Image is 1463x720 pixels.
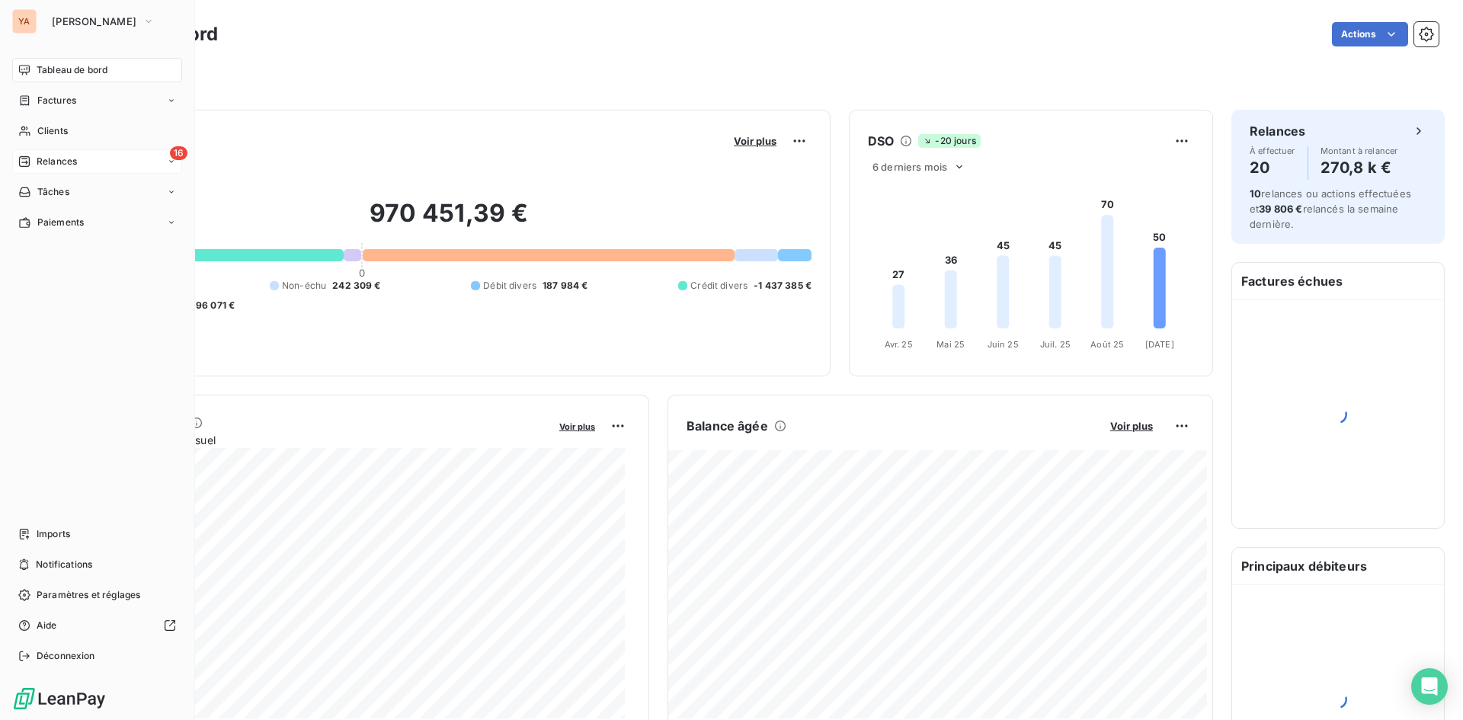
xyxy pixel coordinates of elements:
[988,339,1019,350] tspan: Juin 25
[555,419,600,433] button: Voir plus
[1232,548,1444,584] h6: Principaux débiteurs
[1232,263,1444,299] h6: Factures échues
[359,267,365,279] span: 0
[12,613,182,638] a: Aide
[729,134,781,148] button: Voir plus
[37,124,68,138] span: Clients
[37,94,76,107] span: Factures
[559,421,595,432] span: Voir plus
[37,649,95,663] span: Déconnexion
[872,161,947,173] span: 6 derniers mois
[1090,339,1124,350] tspan: Août 25
[12,686,107,711] img: Logo LeanPay
[543,279,587,293] span: 187 984 €
[52,15,136,27] span: [PERSON_NAME]
[690,279,748,293] span: Crédit divers
[734,135,776,147] span: Voir plus
[1106,419,1157,433] button: Voir plus
[191,299,235,312] span: -96 071 €
[37,588,140,602] span: Paramètres et réglages
[1332,22,1408,46] button: Actions
[170,146,187,160] span: 16
[687,417,768,435] h6: Balance âgée
[1250,122,1305,140] h6: Relances
[483,279,536,293] span: Débit divers
[1040,339,1071,350] tspan: Juil. 25
[1411,668,1448,705] div: Open Intercom Messenger
[12,9,37,34] div: YA
[1321,146,1398,155] span: Montant à relancer
[86,432,549,448] span: Chiffre d'affaires mensuel
[1250,187,1411,230] span: relances ou actions effectuées et relancés la semaine dernière.
[37,185,69,199] span: Tâches
[37,619,57,632] span: Aide
[936,339,965,350] tspan: Mai 25
[37,216,84,229] span: Paiements
[885,339,913,350] tspan: Avr. 25
[754,279,812,293] span: -1 437 385 €
[1110,420,1153,432] span: Voir plus
[86,198,812,244] h2: 970 451,39 €
[868,132,894,150] h6: DSO
[1250,146,1295,155] span: À effectuer
[918,134,980,148] span: -20 jours
[37,155,77,168] span: Relances
[1145,339,1174,350] tspan: [DATE]
[282,279,326,293] span: Non-échu
[37,63,107,77] span: Tableau de bord
[1250,155,1295,180] h4: 20
[1321,155,1398,180] h4: 270,8 k €
[1250,187,1261,200] span: 10
[1259,203,1302,215] span: 39 806 €
[332,279,380,293] span: 242 309 €
[36,558,92,571] span: Notifications
[37,527,70,541] span: Imports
